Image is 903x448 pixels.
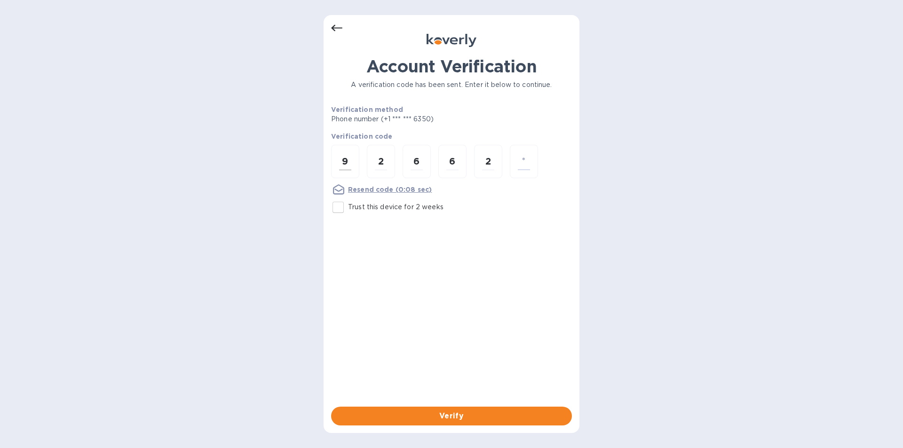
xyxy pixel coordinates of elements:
[331,407,572,425] button: Verify
[339,410,564,422] span: Verify
[331,80,572,90] p: A verification code has been sent. Enter it below to continue.
[331,56,572,76] h1: Account Verification
[348,202,444,212] p: Trust this device for 2 weeks
[348,186,432,193] u: Resend code (0:08 sec)
[331,114,506,124] p: Phone number (+1 *** *** 6350)
[331,106,403,113] b: Verification method
[331,132,572,141] p: Verification code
